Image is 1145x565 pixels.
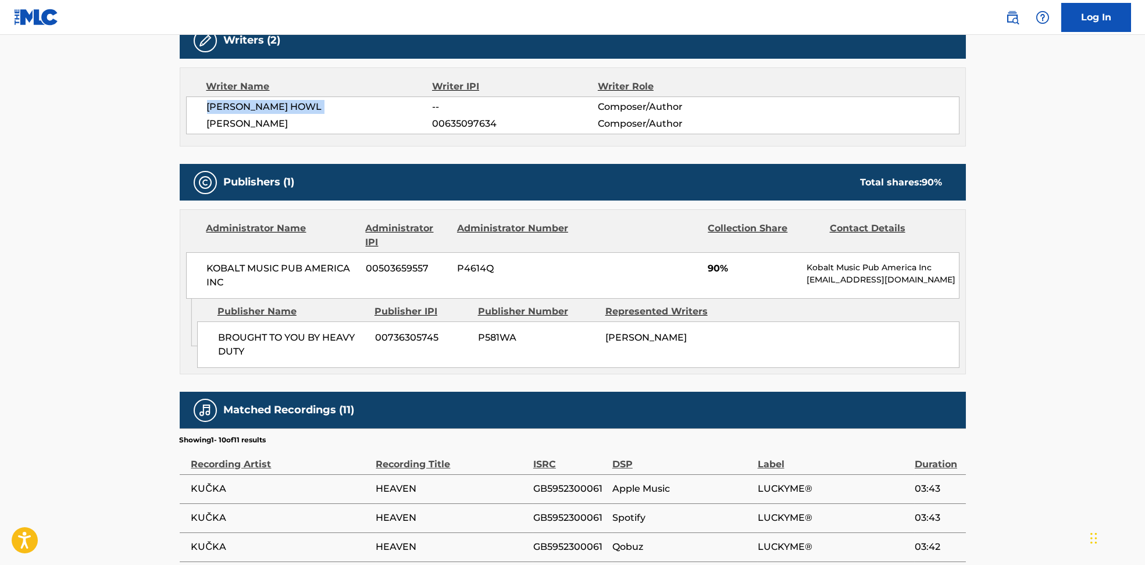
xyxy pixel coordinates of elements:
span: 90 % [922,177,943,188]
h5: Matched Recordings (11) [224,403,355,417]
img: Publishers [198,176,212,189]
a: Log In [1061,3,1131,32]
p: Showing 1 - 10 of 11 results [180,435,266,445]
h5: Publishers (1) [224,176,295,189]
span: 03:43 [915,511,959,525]
div: Administrator IPI [366,221,448,249]
span: KUČKA [191,540,370,554]
span: P4614Q [457,262,570,276]
img: Matched Recordings [198,403,212,417]
span: 90% [708,262,798,276]
span: Composer/Author [598,117,748,131]
img: Writers [198,34,212,48]
a: Public Search [1001,6,1024,29]
iframe: Chat Widget [1087,509,1145,565]
div: Writer Name [206,80,433,94]
span: Composer/Author [598,100,748,114]
span: -- [432,100,597,114]
span: BROUGHT TO YOU BY HEAVY DUTY [218,331,366,359]
span: 00503659557 [366,262,448,276]
div: Label [758,445,909,471]
span: Qobuz [612,540,752,554]
div: Administrator Number [457,221,570,249]
div: Contact Details [830,221,943,249]
span: 00635097634 [432,117,597,131]
span: LUCKYME® [758,482,909,496]
span: LUCKYME® [758,540,909,554]
div: Publisher IPI [374,305,469,319]
p: Kobalt Music Pub America Inc [807,262,958,274]
div: Help [1031,6,1054,29]
div: Administrator Name [206,221,357,249]
span: P581WA [478,331,597,345]
span: GB5952300061 [533,511,607,525]
div: Drag [1090,521,1097,556]
span: 03:43 [915,482,959,496]
div: Recording Title [376,445,527,471]
span: Spotify [612,511,752,525]
div: Writer Role [598,80,748,94]
span: KUČKA [191,511,370,525]
div: Duration [915,445,959,471]
span: [PERSON_NAME] [605,332,687,343]
span: [PERSON_NAME] HOWL [207,100,433,114]
img: MLC Logo [14,9,59,26]
div: Publisher Name [217,305,366,319]
span: 03:42 [915,540,959,554]
span: Apple Music [612,482,752,496]
span: KOBALT MUSIC PUB AMERICA INC [207,262,358,289]
div: Total shares: [861,176,943,189]
span: 00736305745 [375,331,469,345]
span: HEAVEN [376,511,527,525]
div: Collection Share [708,221,821,249]
span: GB5952300061 [533,482,607,496]
span: [PERSON_NAME] [207,117,433,131]
span: HEAVEN [376,482,527,496]
img: help [1036,10,1050,24]
h5: Writers (2) [224,34,281,47]
span: LUCKYME® [758,511,909,525]
div: Represented Writers [605,305,724,319]
span: KUČKA [191,482,370,496]
div: ISRC [533,445,607,471]
span: HEAVEN [376,540,527,554]
div: Publisher Number [478,305,597,319]
div: Writer IPI [432,80,598,94]
div: DSP [612,445,752,471]
span: GB5952300061 [533,540,607,554]
div: Recording Artist [191,445,370,471]
img: search [1005,10,1019,24]
p: [EMAIL_ADDRESS][DOMAIN_NAME] [807,274,958,286]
